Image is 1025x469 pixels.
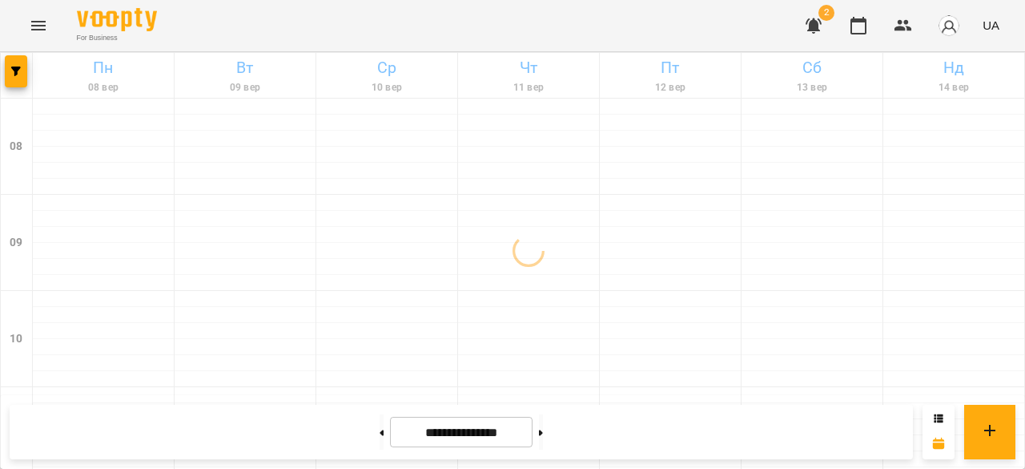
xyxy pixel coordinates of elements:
h6: Вт [177,55,313,80]
h6: 14 вер [886,80,1022,95]
h6: Нд [886,55,1022,80]
h6: 11 вер [460,80,597,95]
button: Menu [19,6,58,45]
h6: 13 вер [744,80,880,95]
h6: 08 вер [35,80,171,95]
button: UA [976,10,1006,40]
h6: 08 [10,138,22,156]
h6: Ср [319,55,455,80]
img: avatar_s.png [938,14,960,37]
h6: 09 [10,234,22,252]
span: UA [983,17,999,34]
span: 2 [818,5,834,21]
img: Voopty Logo [77,8,157,31]
h6: Пн [35,55,171,80]
span: For Business [77,33,157,43]
h6: Пт [602,55,738,80]
h6: Сб [744,55,880,80]
h6: 10 вер [319,80,455,95]
h6: 12 вер [602,80,738,95]
h6: 10 [10,330,22,348]
h6: Чт [460,55,597,80]
h6: 09 вер [177,80,313,95]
